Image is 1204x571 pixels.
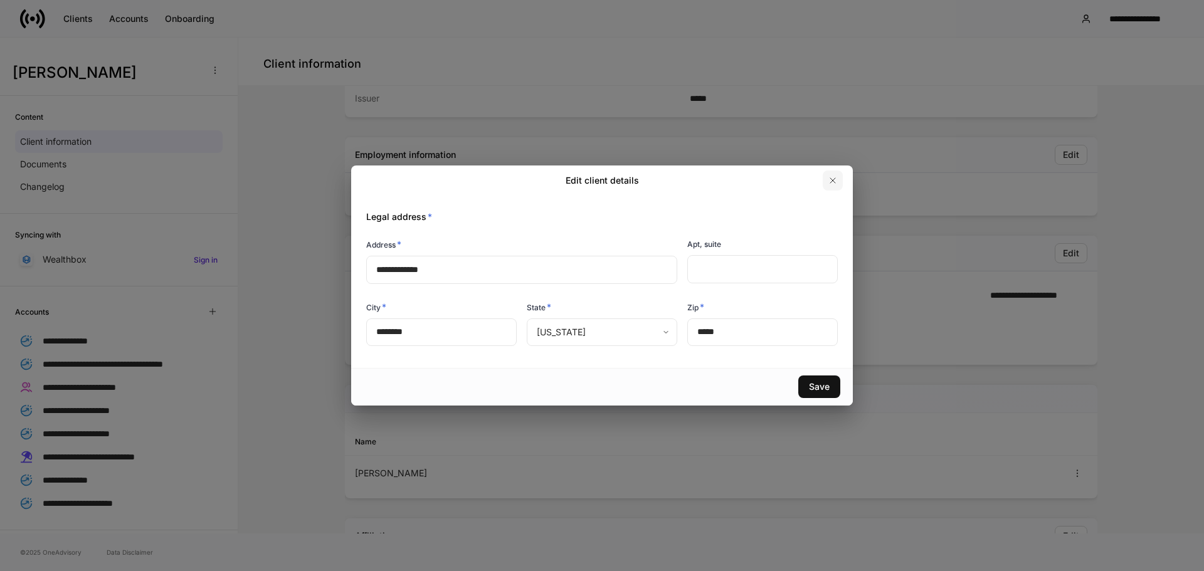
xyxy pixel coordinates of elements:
button: Save [798,375,840,398]
h6: Zip [687,301,704,313]
div: Save [809,380,830,393]
h2: Edit client details [566,174,639,187]
div: [US_STATE] [527,318,677,346]
h6: State [527,301,551,313]
h6: Address [366,238,401,251]
h6: Apt, suite [687,238,721,250]
h6: City [366,301,386,313]
div: Legal address [356,196,838,223]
